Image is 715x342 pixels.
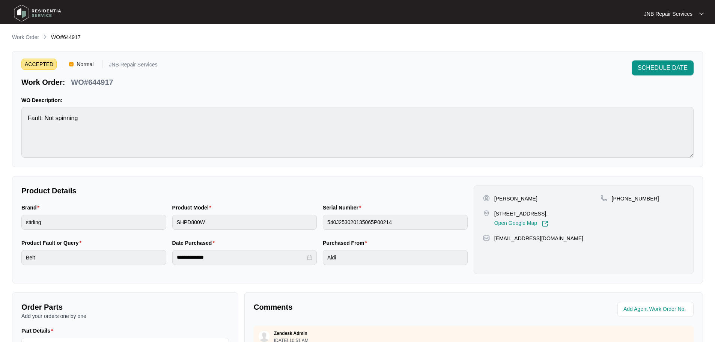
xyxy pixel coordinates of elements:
input: Serial Number [323,215,468,230]
input: Product Fault or Query [21,250,166,265]
label: Brand [21,204,42,211]
input: Product Model [172,215,317,230]
label: Part Details [21,327,56,334]
a: Open Google Map [494,220,548,227]
p: Order Parts [21,302,229,312]
p: JNB Repair Services [644,10,692,18]
label: Serial Number [323,204,364,211]
img: residentia service logo [11,2,64,24]
img: user-pin [483,195,490,202]
p: [PHONE_NUMBER] [612,195,659,202]
input: Date Purchased [177,253,306,261]
img: dropdown arrow [699,12,704,16]
p: [PERSON_NAME] [494,195,537,202]
p: Work Order: [21,77,65,87]
label: Purchased From [323,239,370,247]
img: chevron-right [42,34,48,40]
textarea: Fault: Not spinning [21,107,694,158]
p: [EMAIL_ADDRESS][DOMAIN_NAME] [494,235,583,242]
img: user.svg [259,331,270,342]
label: Date Purchased [172,239,218,247]
p: Product Details [21,185,468,196]
img: Link-External [542,220,548,227]
img: map-pin [483,210,490,217]
p: WO Description: [21,96,694,104]
span: Normal [74,59,96,70]
input: Purchased From [323,250,468,265]
label: Product Model [172,204,215,211]
img: map-pin [483,235,490,241]
input: Brand [21,215,166,230]
p: [STREET_ADDRESS], [494,210,548,217]
span: WO#644917 [51,34,81,40]
button: SCHEDULE DATE [632,60,694,75]
label: Product Fault or Query [21,239,84,247]
span: SCHEDULE DATE [638,63,688,72]
p: Zendesk Admin [274,330,307,336]
p: Comments [254,302,468,312]
a: Work Order [11,33,41,42]
img: map-pin [601,195,607,202]
p: JNB Repair Services [109,62,157,70]
span: ACCEPTED [21,59,57,70]
p: WO#644917 [71,77,113,87]
p: Work Order [12,33,39,41]
p: Add your orders one by one [21,312,229,320]
img: Vercel Logo [69,62,74,66]
input: Add Agent Work Order No. [623,305,689,314]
